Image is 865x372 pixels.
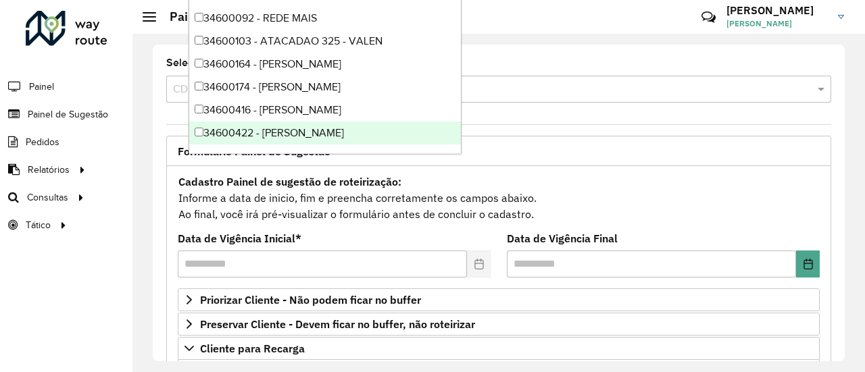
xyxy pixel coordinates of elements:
a: Cliente para Recarga [178,337,820,360]
span: Painel [29,80,54,94]
div: 34600103 - ATACADAO 325 - VALEN [189,30,461,53]
span: Painel de Sugestão [28,107,108,122]
div: 34600422 - [PERSON_NAME] [189,122,461,144]
h2: Painel de Sugestão - Editar registro [156,9,369,24]
label: Data de Vigência Inicial [178,230,301,246]
span: Relatórios [28,163,70,177]
span: Preservar Cliente - Devem ficar no buffer, não roteirizar [200,319,475,329]
span: Cliente para Recarga [200,343,305,354]
label: Data de Vigência Final [507,230,618,246]
strong: Cadastro Painel de sugestão de roteirização: [178,175,401,188]
a: Contato Rápido [694,3,723,32]
span: Tático [26,218,51,232]
div: 34600425 - [PERSON_NAME] [189,144,461,167]
span: Pedidos [26,135,59,149]
button: Choose Date [796,250,820,277]
span: Consultas [27,190,68,205]
div: 34600174 - [PERSON_NAME] [189,76,461,99]
div: Informe a data de inicio, fim e preencha corretamente os campos abaixo. Ao final, você irá pré-vi... [178,173,820,223]
a: Preservar Cliente - Devem ficar no buffer, não roteirizar [178,313,820,336]
span: [PERSON_NAME] [726,18,828,30]
a: Priorizar Cliente - Não podem ficar no buffer [178,288,820,311]
span: Formulário Painel de Sugestão [178,146,330,157]
div: 34600164 - [PERSON_NAME] [189,53,461,76]
div: 34600092 - REDE MAIS [189,7,461,30]
span: Priorizar Cliente - Não podem ficar no buffer [200,294,421,305]
label: Selecione um depósito [166,55,280,71]
h3: [PERSON_NAME] [726,4,828,17]
div: 34600416 - [PERSON_NAME] [189,99,461,122]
